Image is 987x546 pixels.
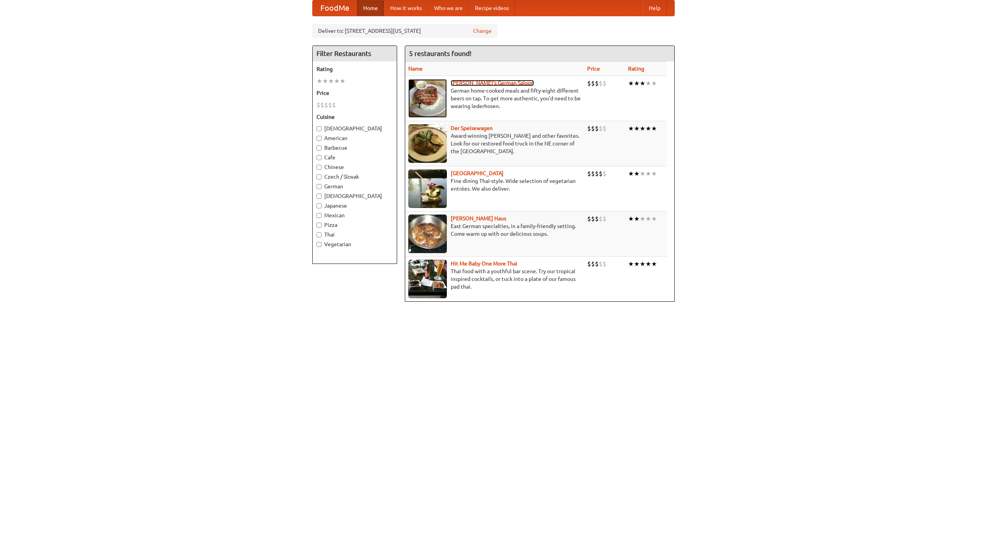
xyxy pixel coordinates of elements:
label: Czech / Slovak [317,173,393,181]
li: ★ [322,77,328,85]
li: $ [591,124,595,133]
li: $ [603,260,606,268]
li: ★ [628,169,634,178]
li: $ [595,260,599,268]
p: German home-cooked meals and fifty-eight different beers on tap. To get more authentic, you'd nee... [408,87,581,110]
li: ★ [634,124,640,133]
a: Hit Me Baby One More Thai [451,260,517,267]
a: Rating [628,66,644,72]
li: ★ [634,169,640,178]
label: German [317,183,393,190]
li: ★ [645,215,651,223]
label: Barbecue [317,144,393,152]
p: Award-winning [PERSON_NAME] and other favorites. Look for our restored food truck in the NE corne... [408,132,581,155]
input: Pizza [317,223,322,228]
input: Mexican [317,213,322,218]
li: $ [599,79,603,88]
li: $ [595,79,599,88]
input: Czech / Slovak [317,174,322,179]
div: Deliver to: [STREET_ADDRESS][US_STATE] [312,24,497,38]
a: Change [473,27,492,35]
input: Vegetarian [317,242,322,247]
a: Name [408,66,423,72]
label: Thai [317,231,393,238]
b: Der Speisewagen [451,125,493,131]
label: American [317,134,393,142]
label: Pizza [317,221,393,229]
li: ★ [634,260,640,268]
li: $ [587,79,591,88]
input: Barbecue [317,145,322,150]
li: ★ [640,124,645,133]
input: Thai [317,232,322,237]
li: ★ [634,215,640,223]
input: German [317,184,322,189]
li: $ [591,169,595,178]
h5: Price [317,89,393,97]
li: ★ [317,77,322,85]
a: Recipe videos [469,0,515,16]
p: Thai food with a youthful bar scene. Try our tropical inspired cocktails, or tuck into a plate of... [408,267,581,291]
a: Help [643,0,667,16]
li: $ [324,101,328,109]
a: [GEOGRAPHIC_DATA] [451,170,504,176]
ng-pluralize: 5 restaurants found! [409,50,472,57]
a: FoodMe [313,0,357,16]
li: $ [599,169,603,178]
label: [DEMOGRAPHIC_DATA] [317,192,393,200]
li: $ [599,260,603,268]
li: ★ [640,169,645,178]
a: How it works [384,0,428,16]
input: Japanese [317,203,322,208]
li: $ [591,79,595,88]
li: $ [320,101,324,109]
a: Price [587,66,600,72]
li: $ [587,124,591,133]
label: [DEMOGRAPHIC_DATA] [317,125,393,132]
p: East German specialties, in a family-friendly setting. Come warm up with our delicious soups. [408,222,581,238]
img: satay.jpg [408,169,447,208]
li: $ [603,215,606,223]
li: ★ [628,260,634,268]
a: [PERSON_NAME] Haus [451,215,506,221]
li: $ [587,260,591,268]
li: ★ [645,260,651,268]
li: ★ [628,124,634,133]
li: $ [599,215,603,223]
label: Mexican [317,211,393,219]
li: $ [595,124,599,133]
li: ★ [634,79,640,88]
li: $ [587,215,591,223]
input: [DEMOGRAPHIC_DATA] [317,126,322,131]
li: ★ [645,124,651,133]
h4: Filter Restaurants [313,46,397,61]
li: $ [595,169,599,178]
input: [DEMOGRAPHIC_DATA] [317,194,322,199]
label: Vegetarian [317,240,393,248]
li: ★ [651,169,657,178]
li: ★ [651,124,657,133]
li: ★ [334,77,340,85]
li: $ [603,169,606,178]
li: $ [317,101,320,109]
li: ★ [651,215,657,223]
li: $ [587,169,591,178]
li: $ [328,101,332,109]
li: ★ [645,169,651,178]
input: Cafe [317,155,322,160]
li: ★ [651,79,657,88]
li: ★ [640,215,645,223]
li: $ [332,101,336,109]
li: ★ [328,77,334,85]
li: $ [603,79,606,88]
img: babythai.jpg [408,260,447,298]
li: $ [595,215,599,223]
a: [PERSON_NAME]'s German Saloon [451,80,534,86]
li: ★ [640,79,645,88]
label: Cafe [317,154,393,161]
h5: Rating [317,65,393,73]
